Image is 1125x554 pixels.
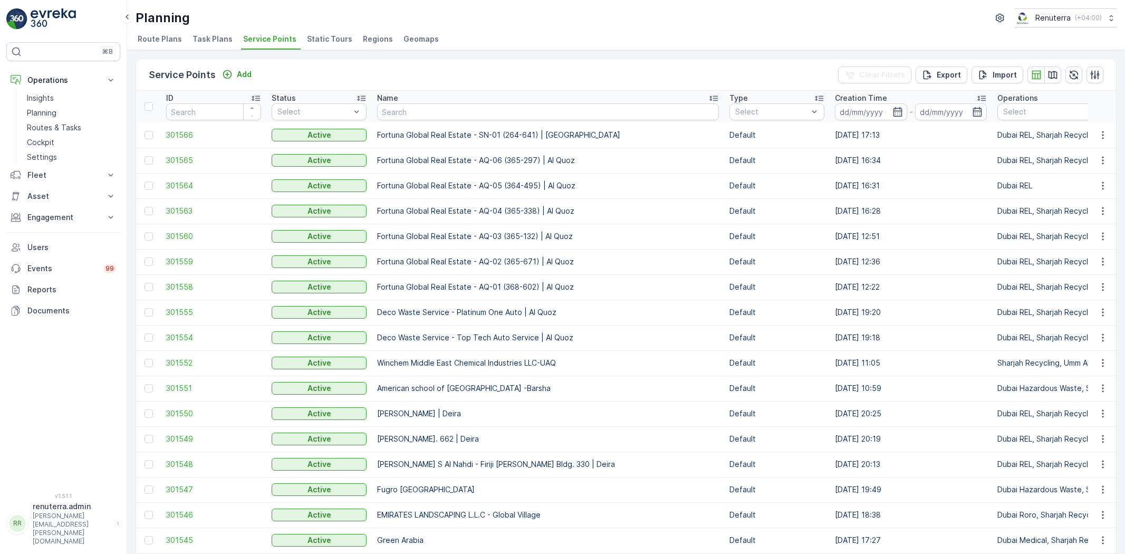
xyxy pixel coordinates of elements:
[6,237,120,258] a: Users
[937,70,961,80] p: Export
[729,408,824,419] p: Default
[377,307,719,318] p: Deco Waste Service - Platinum One Auto | Al Quoz
[6,300,120,321] a: Documents
[835,93,887,103] p: Creation Time
[377,231,719,242] p: Fortuna Global Real Estate - AQ-03 (365-132) | Al Quoz
[830,325,992,350] td: [DATE] 19:18
[145,257,153,266] div: Toggle Row Selected
[145,435,153,443] div: Toggle Row Selected
[33,501,112,512] p: renuterra.admin
[377,459,719,470] p: [PERSON_NAME] S Al Nahdi - Firiji [PERSON_NAME] Bldg. 330 | Deira
[377,256,719,267] p: Fortuna Global Real Estate - AQ-02 (365-671) | Al Quoz
[145,536,153,545] div: Toggle Row Selected
[377,332,719,343] p: Deco Waste Service - Top Tech Auto Service | Al Quoz
[166,130,261,140] span: 301566
[729,535,824,546] p: Default
[31,8,76,30] img: logo_light-DOdMpM7g.png
[909,106,913,118] p: -
[27,305,116,316] p: Documents
[166,535,261,546] a: 301545
[6,258,120,279] a: Events99
[830,300,992,325] td: [DATE] 19:20
[136,9,190,26] p: Planning
[145,359,153,367] div: Toggle Row Selected
[830,122,992,148] td: [DATE] 17:13
[6,165,120,186] button: Fleet
[277,107,350,117] p: Select
[377,484,719,495] p: Fugro [GEOGRAPHIC_DATA]
[166,231,261,242] a: 301560
[149,68,216,82] p: Service Points
[377,155,719,166] p: Fortuna Global Real Estate - AQ-06 (365-297) | Al Quoz
[218,68,256,81] button: Add
[166,206,261,216] a: 301563
[166,256,261,267] a: 301559
[377,383,719,394] p: American school of [GEOGRAPHIC_DATA] -Barsha
[377,206,719,216] p: Fortuna Global Real Estate - AQ-04 (365-338) | Al Quoz
[859,70,905,80] p: Clear Filters
[307,231,331,242] p: Active
[272,154,367,167] button: Active
[729,155,824,166] p: Default
[166,510,261,520] a: 301546
[307,484,331,495] p: Active
[307,358,331,368] p: Active
[272,331,367,344] button: Active
[915,103,987,120] input: dd/mm/yyyy
[27,137,54,148] p: Cockpit
[145,131,153,139] div: Toggle Row Selected
[307,434,331,444] p: Active
[105,264,114,273] p: 99
[272,93,296,103] p: Status
[1075,14,1102,22] p: ( +04:00 )
[27,93,54,103] p: Insights
[272,483,367,496] button: Active
[6,279,120,300] a: Reports
[166,282,261,292] a: 301558
[307,510,331,520] p: Active
[830,173,992,198] td: [DATE] 16:31
[272,509,367,521] button: Active
[307,155,331,166] p: Active
[830,376,992,401] td: [DATE] 10:59
[377,130,719,140] p: Fortuna Global Real Estate - SN-01 (264-641) | [GEOGRAPHIC_DATA]
[166,383,261,394] a: 301551
[729,434,824,444] p: Default
[272,382,367,395] button: Active
[729,231,824,242] p: Default
[729,256,824,267] p: Default
[145,283,153,291] div: Toggle Row Selected
[307,180,331,191] p: Active
[272,407,367,420] button: Active
[6,186,120,207] button: Asset
[307,332,331,343] p: Active
[166,332,261,343] a: 301554
[272,255,367,268] button: Active
[377,408,719,419] p: [PERSON_NAME] | Deira
[830,274,992,300] td: [DATE] 12:22
[27,152,57,163] p: Settings
[166,358,261,368] span: 301552
[27,284,116,295] p: Reports
[166,484,261,495] span: 301547
[166,459,261,470] a: 301548
[993,70,1017,80] p: Import
[830,350,992,376] td: [DATE] 11:05
[997,93,1038,103] p: Operations
[145,333,153,342] div: Toggle Row Selected
[729,358,824,368] p: Default
[729,130,824,140] p: Default
[830,528,992,553] td: [DATE] 17:27
[830,249,992,274] td: [DATE] 12:36
[166,434,261,444] span: 301549
[166,408,261,419] a: 301550
[729,282,824,292] p: Default
[830,224,992,249] td: [DATE] 12:51
[830,401,992,426] td: [DATE] 20:25
[830,426,992,452] td: [DATE] 20:19
[377,282,719,292] p: Fortuna Global Real Estate - AQ-01 (368-602) | Al Quoz
[916,66,967,83] button: Export
[830,452,992,477] td: [DATE] 20:13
